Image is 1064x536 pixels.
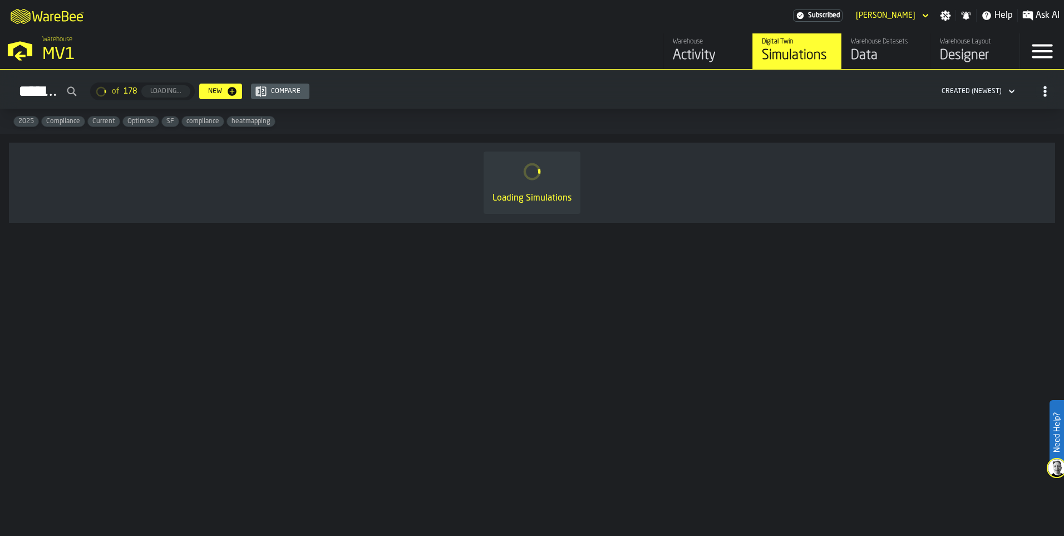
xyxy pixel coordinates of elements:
[88,118,120,125] span: Current
[851,38,922,46] div: Warehouse Datasets
[793,9,843,22] div: Menu Subscription
[956,10,976,21] label: button-toggle-Notifications
[940,38,1011,46] div: Warehouse Layout
[1036,9,1060,22] span: Ask AI
[86,82,199,100] div: ButtonLoadMore-Loading...-Prev-First-Last
[673,47,743,65] div: Activity
[663,33,752,69] a: link-to-/wh/i/3ccf57d1-1e0c-4a81-a3bb-c2011c5f0d50/feed/
[42,36,72,43] span: Warehouse
[808,12,840,20] span: Subscribed
[251,84,309,99] button: button-Compare
[851,47,922,65] div: Data
[673,38,743,46] div: Warehouse
[112,87,119,96] span: of
[942,87,1002,95] div: DropdownMenuValue-2
[141,85,190,98] button: button-Loading...
[856,11,915,20] div: DropdownMenuValue-Aaron Tamborski Tamborski
[42,118,85,125] span: Compliance
[182,118,224,125] span: compliance
[930,33,1019,69] a: link-to-/wh/i/3ccf57d1-1e0c-4a81-a3bb-c2011c5f0d50/designer
[940,47,1011,65] div: Designer
[841,33,930,69] a: link-to-/wh/i/3ccf57d1-1e0c-4a81-a3bb-c2011c5f0d50/data
[935,10,955,21] label: button-toggle-Settings
[977,9,1017,22] label: button-toggle-Help
[124,87,137,96] span: 178
[1020,33,1064,69] label: button-toggle-Menu
[994,9,1013,22] span: Help
[267,87,305,95] div: Compare
[851,9,931,22] div: DropdownMenuValue-Aaron Tamborski Tamborski
[227,118,275,125] span: heatmapping
[162,118,179,125] span: SF
[762,47,833,65] div: Simulations
[937,85,1017,98] div: DropdownMenuValue-2
[204,87,226,95] div: New
[1051,401,1063,464] label: Need Help?
[762,38,833,46] div: Digital Twin
[793,9,843,22] a: link-to-/wh/i/3ccf57d1-1e0c-4a81-a3bb-c2011c5f0d50/settings/billing
[199,84,242,99] button: button-New
[1018,9,1064,22] label: button-toggle-Ask AI
[42,45,343,65] div: MV1
[14,118,38,125] span: 2025
[752,33,841,69] a: link-to-/wh/i/3ccf57d1-1e0c-4a81-a3bb-c2011c5f0d50/simulations
[146,87,186,95] div: Loading...
[123,118,159,125] span: Optimise
[492,192,572,205] div: Loading Simulations
[9,143,1055,223] div: ItemListCard-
